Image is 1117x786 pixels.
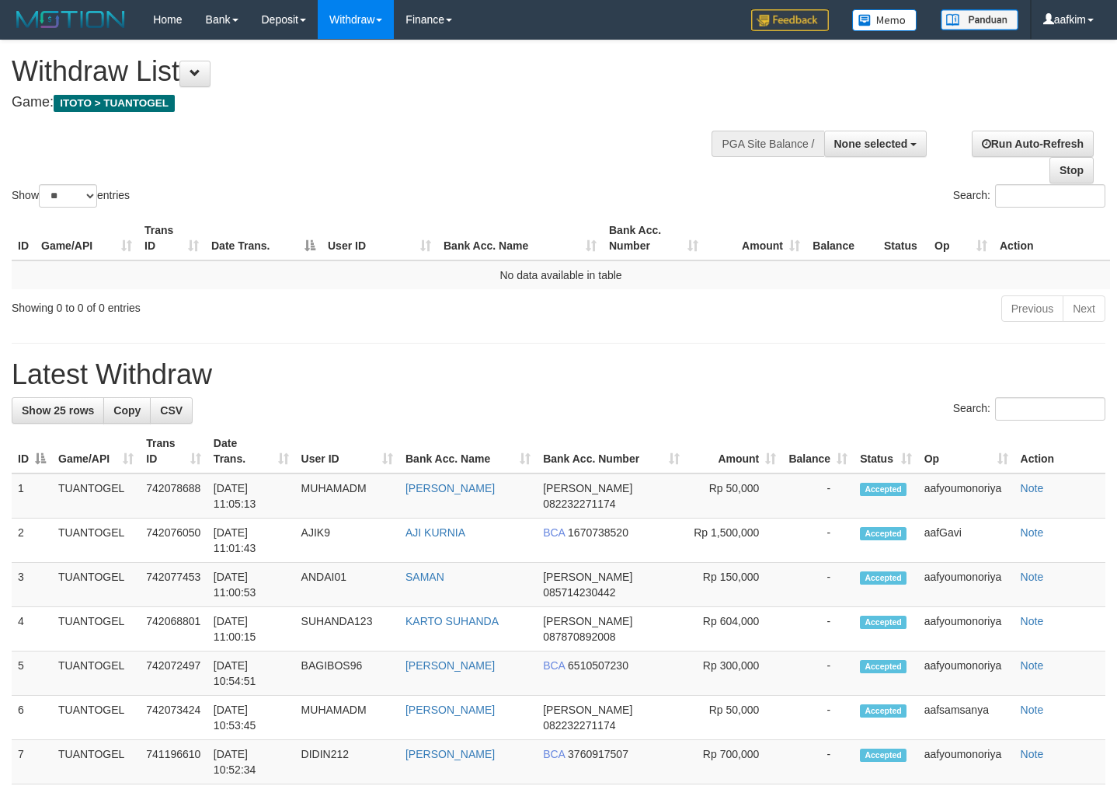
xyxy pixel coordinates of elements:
[568,659,628,672] span: Copy 6510507230 to clipboard
[12,696,52,740] td: 6
[207,429,295,473] th: Date Trans.: activate to sort column ascending
[52,696,140,740] td: TUANTOGEL
[543,631,615,643] span: Copy 087870892008 to clipboard
[860,527,906,540] span: Accepted
[993,216,1110,260] th: Action
[860,704,906,718] span: Accepted
[782,519,854,563] td: -
[207,652,295,696] td: [DATE] 10:54:51
[12,184,130,208] label: Show entries
[918,696,1014,740] td: aafsamsanya
[705,216,806,260] th: Amount: activate to sort column ascending
[782,563,854,607] td: -
[860,660,906,673] span: Accepted
[686,652,782,696] td: Rp 300,000
[995,184,1105,208] input: Search:
[322,216,437,260] th: User ID: activate to sort column ascending
[1001,295,1063,322] a: Previous
[603,216,705,260] th: Bank Acc. Number: activate to sort column ascending
[918,607,1014,652] td: aafyoumonoriya
[1021,482,1044,494] a: Note
[1049,157,1094,183] a: Stop
[686,519,782,563] td: Rp 1,500,000
[405,748,495,760] a: [PERSON_NAME]
[712,131,823,157] div: PGA Site Balance /
[140,429,207,473] th: Trans ID: activate to sort column ascending
[1063,295,1105,322] a: Next
[140,696,207,740] td: 742073424
[207,563,295,607] td: [DATE] 11:00:53
[543,615,632,627] span: [PERSON_NAME]
[295,563,399,607] td: ANDAI01
[568,526,628,539] span: Copy 1670738520 to clipboard
[686,473,782,519] td: Rp 50,000
[140,519,207,563] td: 742076050
[12,397,104,424] a: Show 25 rows
[537,429,686,473] th: Bank Acc. Number: activate to sort column ascending
[953,397,1105,421] label: Search:
[437,216,603,260] th: Bank Acc. Name: activate to sort column ascending
[860,483,906,496] span: Accepted
[295,607,399,652] td: SUHANDA123
[207,519,295,563] td: [DATE] 11:01:43
[405,571,444,583] a: SAMAN
[12,740,52,784] td: 7
[12,294,454,316] div: Showing 0 to 0 of 0 entries
[113,404,141,417] span: Copy
[295,473,399,519] td: MUHAMADM
[12,429,52,473] th: ID: activate to sort column descending
[686,607,782,652] td: Rp 604,000
[12,95,729,110] h4: Game:
[543,526,565,539] span: BCA
[953,184,1105,208] label: Search:
[782,473,854,519] td: -
[1014,429,1105,473] th: Action
[1021,659,1044,672] a: Note
[686,740,782,784] td: Rp 700,000
[12,652,52,696] td: 5
[12,359,1105,390] h1: Latest Withdraw
[52,652,140,696] td: TUANTOGEL
[52,519,140,563] td: TUANTOGEL
[207,473,295,519] td: [DATE] 11:05:13
[918,740,1014,784] td: aafyoumonoriya
[12,260,1110,289] td: No data available in table
[751,9,829,31] img: Feedback.jpg
[686,429,782,473] th: Amount: activate to sort column ascending
[140,652,207,696] td: 742072497
[782,607,854,652] td: -
[399,429,537,473] th: Bank Acc. Name: activate to sort column ascending
[52,740,140,784] td: TUANTOGEL
[140,473,207,519] td: 742078688
[878,216,928,260] th: Status
[295,519,399,563] td: AJIK9
[1021,615,1044,627] a: Note
[928,216,993,260] th: Op: activate to sort column ascending
[207,740,295,784] td: [DATE] 10:52:34
[1021,571,1044,583] a: Note
[918,563,1014,607] td: aafyoumonoriya
[405,704,495,716] a: [PERSON_NAME]
[860,571,906,585] span: Accepted
[52,607,140,652] td: TUANTOGEL
[834,138,908,150] span: None selected
[205,216,322,260] th: Date Trans.: activate to sort column descending
[995,397,1105,421] input: Search:
[52,563,140,607] td: TUANTOGEL
[52,429,140,473] th: Game/API: activate to sort column ascending
[39,184,97,208] select: Showentries
[782,429,854,473] th: Balance: activate to sort column ascending
[1021,748,1044,760] a: Note
[140,563,207,607] td: 742077453
[543,704,632,716] span: [PERSON_NAME]
[405,659,495,672] a: [PERSON_NAME]
[405,615,499,627] a: KARTO SUHANDA
[207,696,295,740] td: [DATE] 10:53:45
[543,748,565,760] span: BCA
[824,131,927,157] button: None selected
[35,216,138,260] th: Game/API: activate to sort column ascending
[12,473,52,519] td: 1
[918,519,1014,563] td: aafGavi
[543,482,632,494] span: [PERSON_NAME]
[782,740,854,784] td: -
